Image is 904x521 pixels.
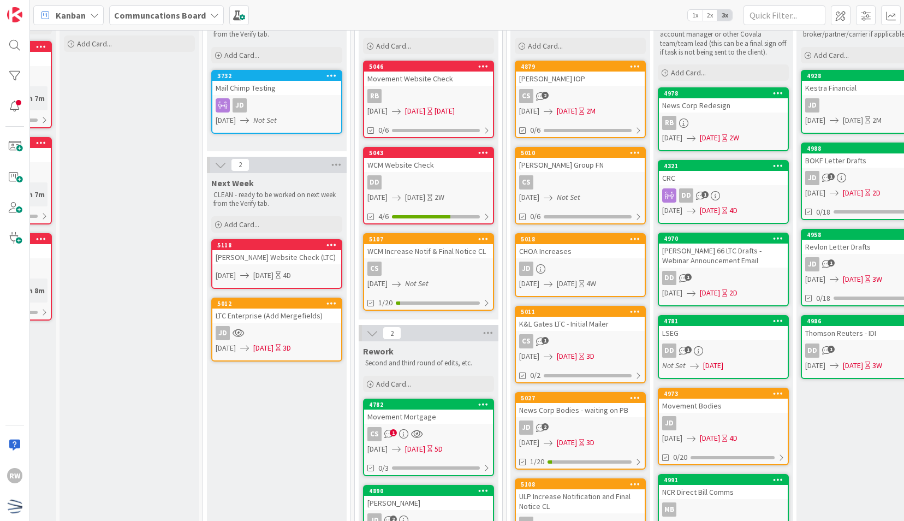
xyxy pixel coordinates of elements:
[516,89,645,103] div: CS
[516,479,645,489] div: 5108
[212,309,341,323] div: LTC Enterprise (Add Mergefields)
[557,105,577,117] span: [DATE]
[586,278,596,289] div: 4W
[435,443,443,455] div: 5D
[364,234,493,258] div: 5107WCM Increase Notif & Final Notice CL
[542,423,549,430] span: 2
[516,148,645,172] div: 5010[PERSON_NAME] Group FN
[283,342,291,354] div: 3D
[212,71,341,95] div: 3732Mail Chimp Testing
[364,400,493,424] div: 4782Movement Mortgage
[805,344,819,358] div: DD
[516,72,645,86] div: [PERSON_NAME] IOP
[658,233,789,306] a: 4970[PERSON_NAME] 66 LTC Drafts - Webinar Announcement EmailDD[DATE][DATE]2D
[557,351,577,362] span: [DATE]
[659,188,788,203] div: DD
[586,105,596,117] div: 2M
[405,279,429,288] i: Not Set
[364,148,493,172] div: 5043WCM Website Check
[216,326,230,340] div: JD
[365,359,492,368] p: Second and third round of edits, etc.
[519,278,539,289] span: [DATE]
[367,443,388,455] span: [DATE]
[659,116,788,130] div: RB
[521,149,645,157] div: 5010
[211,70,342,134] a: 3732Mail Chimp TestingJD[DATE]Not Set
[211,177,254,188] span: Next Week
[843,115,863,126] span: [DATE]
[700,132,720,144] span: [DATE]
[805,257,819,271] div: JD
[212,326,341,340] div: JD
[557,278,577,289] span: [DATE]
[364,148,493,158] div: 5043
[519,262,533,276] div: JD
[586,351,594,362] div: 3D
[521,308,645,316] div: 5011
[843,360,863,371] span: [DATE]
[516,158,645,172] div: [PERSON_NAME] Group FN
[515,147,646,224] a: 5010[PERSON_NAME] Group FNCS[DATE]Not Set0/6
[679,188,693,203] div: DD
[519,89,533,103] div: CS
[659,161,788,171] div: 4321
[283,270,291,281] div: 4D
[77,39,112,49] span: Add Card...
[369,401,493,408] div: 4782
[664,90,788,97] div: 4978
[516,244,645,258] div: CHOA Increases
[843,274,863,285] span: [DATE]
[216,270,236,281] span: [DATE]
[516,234,645,258] div: 5018CHOA Increases
[7,7,22,22] img: Visit kanbanzone.com
[659,316,788,326] div: 4781
[217,72,341,80] div: 3732
[516,62,645,86] div: 4879[PERSON_NAME] IOP
[364,262,493,276] div: CS
[744,5,825,25] input: Quick Filter...
[685,346,692,353] span: 1
[659,271,788,285] div: DD
[872,360,882,371] div: 3W
[516,234,645,244] div: 5018
[519,192,539,203] span: [DATE]
[516,334,645,348] div: CS
[364,486,493,510] div: 4890[PERSON_NAME]
[872,274,882,285] div: 3W
[515,306,646,383] a: 5011K&L Gates LTC - Initial MailerCS[DATE][DATE]3D0/2
[378,211,389,222] span: 4/6
[516,307,645,317] div: 5011
[521,481,645,488] div: 5108
[515,233,646,297] a: 5018CHOA IncreasesJD[DATE][DATE]4W
[516,421,645,435] div: JD
[659,88,788,113] div: 4978News Corp Redesign
[717,10,732,21] span: 3x
[212,240,341,250] div: 5118
[435,105,455,117] div: [DATE]
[659,161,788,185] div: 4321CRC
[664,390,788,398] div: 4973
[519,175,533,190] div: CS
[516,317,645,331] div: K&L Gates LTC - Initial Mailer
[378,463,389,474] span: 0/3
[521,394,645,402] div: 5027
[253,342,273,354] span: [DATE]
[659,389,788,399] div: 4973
[662,502,676,517] div: MB
[212,81,341,95] div: Mail Chimp Testing
[828,346,835,353] span: 1
[405,192,425,203] span: [DATE]
[363,399,494,476] a: 4782Movement MortgageCS[DATE][DATE]5D0/3
[253,115,277,125] i: Not Set
[364,72,493,86] div: Movement Website Check
[662,360,686,370] i: Not Set
[814,50,849,60] span: Add Card...
[542,337,549,344] span: 1
[843,187,863,199] span: [DATE]
[224,220,259,229] span: Add Card...
[685,274,692,281] span: 1
[659,475,788,485] div: 4991
[700,433,720,444] span: [DATE]
[378,297,392,309] span: 1/20
[7,468,22,483] div: RW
